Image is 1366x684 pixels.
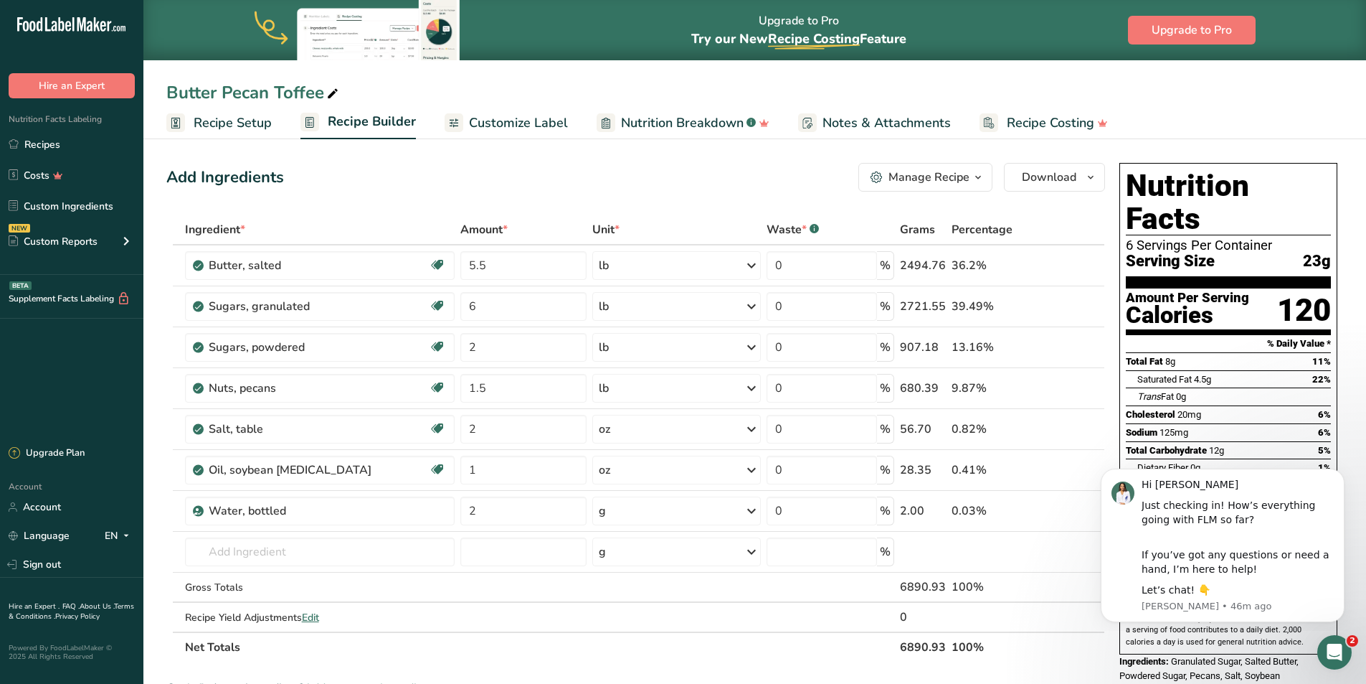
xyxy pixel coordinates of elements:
a: Language [9,523,70,548]
section: % Daily Value * [1126,335,1331,352]
span: Notes & Attachments [822,113,951,133]
span: Customize Label [469,113,568,133]
a: Terms & Conditions . [9,601,134,622]
a: About Us . [80,601,114,612]
div: Salt, table [209,421,388,438]
div: EN [105,528,135,545]
span: Nutrition Breakdown [621,113,744,133]
div: 100% [952,578,1037,596]
div: BETA [9,281,32,290]
a: FAQ . [62,601,80,612]
span: 11% [1312,356,1331,367]
div: 56.70 [900,421,946,438]
div: lb [599,298,609,315]
span: Unit [592,221,620,238]
span: Total Fat [1126,356,1163,367]
iframe: Intercom notifications message [1079,456,1366,631]
div: 907.18 [900,339,946,356]
button: Hire an Expert [9,73,135,98]
div: Oil, soybean [MEDICAL_DATA] [209,462,388,479]
h1: Nutrition Facts [1126,169,1331,235]
span: Percentage [952,221,1012,238]
div: Waste [767,221,819,238]
div: lb [599,257,609,274]
span: Ingredient [185,221,245,238]
span: 8g [1165,356,1175,367]
div: Amount Per Serving [1126,291,1249,305]
span: Upgrade to Pro [1152,22,1232,39]
span: 6% [1318,409,1331,420]
div: 0 [900,609,946,626]
div: Add Ingredients [166,166,284,189]
div: oz [599,462,610,479]
div: Powered By FoodLabelMaker © 2025 All Rights Reserved [9,644,135,661]
div: 28.35 [900,462,946,479]
div: g [599,543,606,561]
input: Add Ingredient [185,538,455,566]
div: Recipe Yield Adjustments [185,610,455,625]
div: 0.41% [952,462,1037,479]
div: Sugars, granulated [209,298,388,315]
button: Download [1004,163,1105,192]
button: Manage Recipe [858,163,992,192]
div: Custom Reports [9,234,98,249]
span: Edit [302,611,319,624]
i: Trans [1137,391,1161,402]
span: 20mg [1177,409,1201,420]
a: Privacy Policy [55,612,100,622]
span: Cholesterol [1126,409,1175,420]
th: Net Totals [182,632,897,662]
div: g [599,502,606,520]
div: 36.2% [952,257,1037,274]
th: 6890.93 [897,632,949,662]
span: Ingredients: [1119,656,1169,667]
span: 22% [1312,374,1331,385]
span: Recipe Costing [768,30,860,47]
span: Amount [460,221,508,238]
a: Nutrition Breakdown [597,107,769,139]
span: 6% [1318,427,1331,438]
span: 125mg [1159,427,1188,438]
div: Butter Pecan Toffee [166,80,341,106]
span: Fat [1137,391,1174,402]
div: 6 Servings Per Container [1126,238,1331,253]
div: Calories [1126,305,1249,326]
span: 2 [1347,635,1358,647]
span: Download [1022,169,1076,186]
div: 9.87% [952,380,1037,397]
button: Upgrade to Pro [1128,16,1256,44]
div: Manage Recipe [888,169,969,186]
div: lb [599,339,609,356]
span: 5% [1318,445,1331,456]
div: 0.82% [952,421,1037,438]
a: Recipe Builder [300,106,416,140]
span: Recipe Setup [194,113,272,133]
div: 39.49% [952,298,1037,315]
a: Notes & Attachments [798,107,951,139]
div: Gross Totals [185,580,455,595]
div: lb [599,380,609,397]
div: 6890.93 [900,578,946,596]
span: 4.5g [1194,374,1211,385]
th: 100% [949,632,1040,662]
div: Water, bottled [209,502,388,520]
div: 2.00 [900,502,946,520]
div: 2494.76 [900,257,946,274]
span: Grams [900,221,935,238]
span: 0g [1176,391,1186,402]
a: Recipe Setup [166,107,272,139]
div: Butter, salted [209,257,388,274]
div: 13.16% [952,339,1037,356]
span: 12g [1209,445,1224,456]
div: 120 [1277,291,1331,329]
div: 2721.55 [900,298,946,315]
span: Saturated Fat [1137,374,1192,385]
